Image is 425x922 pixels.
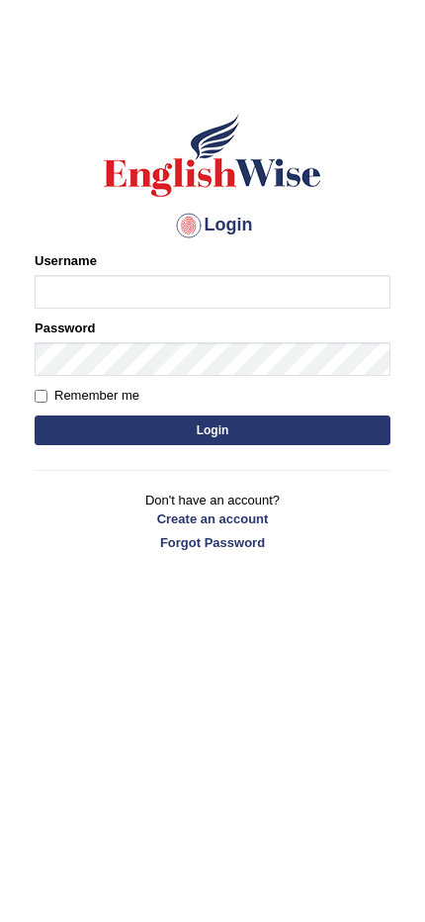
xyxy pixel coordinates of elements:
[35,390,47,403] input: Remember me
[35,210,390,241] h4: Login
[35,319,95,337] label: Password
[35,509,390,528] a: Create an account
[35,251,97,270] label: Username
[35,533,390,552] a: Forgot Password
[100,111,325,200] img: Logo of English Wise sign in for intelligent practice with AI
[35,491,390,552] p: Don't have an account?
[35,386,139,406] label: Remember me
[35,415,390,445] button: Login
